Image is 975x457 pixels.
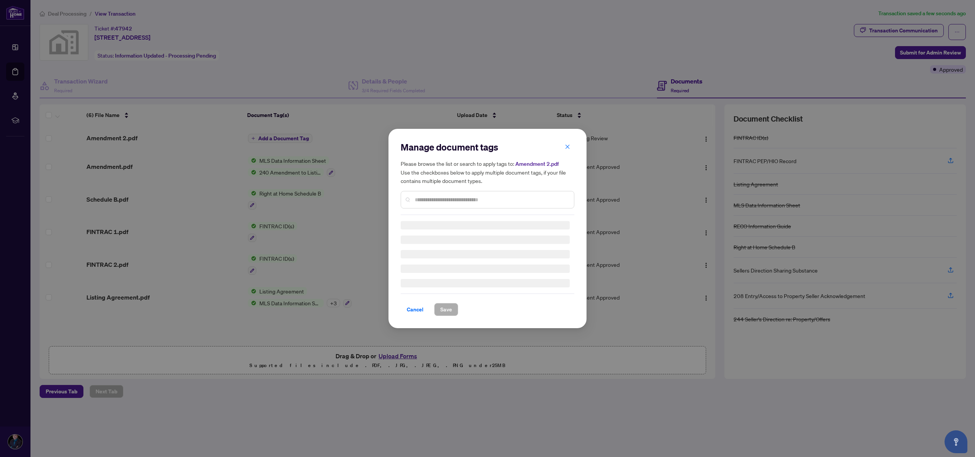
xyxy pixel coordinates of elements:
[401,159,574,185] h5: Please browse the list or search to apply tags to: Use the checkboxes below to apply multiple doc...
[434,303,458,316] button: Save
[565,144,570,149] span: close
[401,141,574,153] h2: Manage document tags
[515,160,559,167] span: Amendment 2.pdf
[945,430,967,453] button: Open asap
[407,303,424,316] span: Cancel
[401,303,430,316] button: Cancel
